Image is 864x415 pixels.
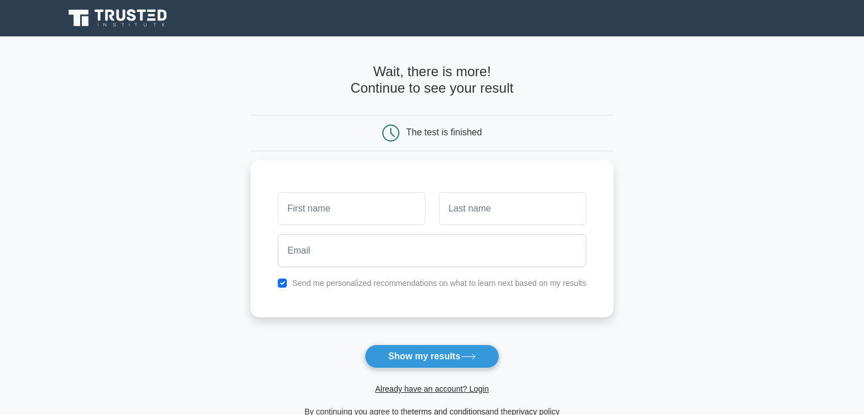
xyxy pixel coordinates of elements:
[406,127,482,137] div: The test is finished
[278,192,425,225] input: First name
[365,345,499,368] button: Show my results
[278,234,586,267] input: Email
[439,192,586,225] input: Last name
[251,64,613,97] h4: Wait, there is more! Continue to see your result
[292,279,586,288] label: Send me personalized recommendations on what to learn next based on my results
[375,384,489,393] a: Already have an account? Login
